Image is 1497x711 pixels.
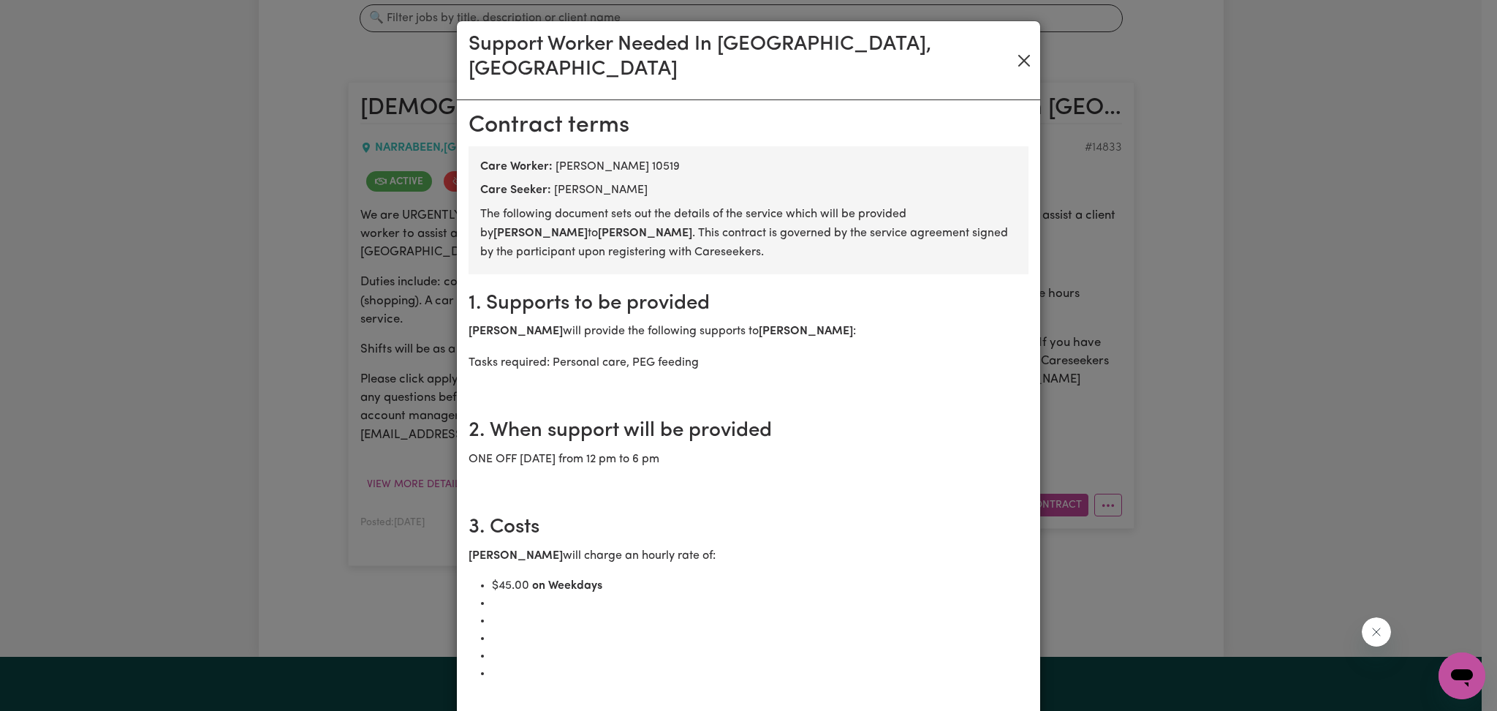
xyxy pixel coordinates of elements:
iframe: Button to launch messaging window [1439,652,1485,699]
b: Care Seeker: [480,184,551,196]
b: [PERSON_NAME] [469,326,563,337]
p: ONE OFF [DATE] from 12 pm to 6 pm [469,450,1028,469]
h2: 3. Costs [469,516,1028,541]
button: Close [1013,49,1034,72]
span: $ 45.00 [492,580,529,592]
h2: 1. Supports to be provided [469,292,1028,317]
b: [PERSON_NAME] [759,326,853,337]
b: on Weekdays [532,580,602,592]
p: will charge an hourly rate of: [469,546,1028,565]
b: Care Worker: [480,161,553,173]
h2: 2. When support will be provided [469,419,1028,444]
b: [PERSON_NAME] [598,227,692,239]
h3: Support Worker Needed In [GEOGRAPHIC_DATA], [GEOGRAPHIC_DATA] [469,33,1013,82]
iframe: Close message [1362,617,1391,647]
p: Tasks required: Personal care, PEG feeding [469,353,1028,372]
span: Need any help? [9,10,88,22]
div: [PERSON_NAME] 10519 [480,158,1017,176]
h2: Contract terms [469,112,1028,140]
p: will provide the following supports to : [469,322,1028,341]
p: The following document sets out the details of the service which will be provided by to . This co... [480,205,1017,263]
div: [PERSON_NAME] [480,181,1017,199]
b: [PERSON_NAME] [493,227,588,239]
b: [PERSON_NAME] [469,550,563,562]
